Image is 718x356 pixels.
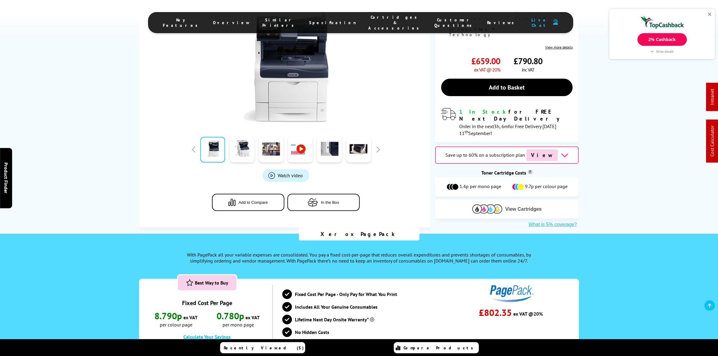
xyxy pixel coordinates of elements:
button: Add to Compare [212,194,284,211]
span: In the Box [321,200,339,205]
span: View [527,149,558,161]
span: 9.7p per colour page [525,183,568,191]
span: Lifetime Next Day Onsite Warranty* [295,317,369,323]
a: Product_All_Videos [263,169,309,182]
span: per colour page [145,322,207,328]
span: Order in the next for Free Delivery [DATE] 11 September! [459,123,556,136]
sup: Cost per page [528,170,533,174]
button: What is 5% coverage? [527,222,579,228]
div: Toner Cartridge Costs [435,170,579,176]
span: Reviews [487,20,517,25]
span: 3h, 6m [494,123,508,129]
a: Compare Products [394,342,479,353]
span: Live Chat [530,17,550,28]
span: Add to Compare [239,200,268,205]
button: View Cartridges [440,204,574,214]
span: 1.4p per mono page [460,183,501,191]
span: Watch video [278,172,303,178]
span: ex VAT @20% [513,311,543,317]
span: £659.00 [471,55,500,67]
img: Cartridges [472,204,502,214]
div: modal_delivery [441,108,573,136]
span: ex VAT @ 20% [474,67,500,73]
span: ex VAT [183,314,198,320]
span: Overview [213,20,251,25]
a: Recently Viewed (5) [220,342,305,353]
div: With PagePack all your variable expenses are consolidated. You pay a fixed cost-per-page that red... [183,252,535,264]
img: Xerox VersaLink C405DN [227,4,345,122]
a: Cost Calculator [709,126,715,157]
span: Save up to 60% on a subscription plan [445,152,525,158]
div: for FREE Next Day Delivery [459,108,573,122]
span: Similar Printers [263,17,297,28]
span: 0.780p [217,310,244,322]
span: Compare Products [404,345,477,351]
span: Product Finder [3,162,9,194]
div: Xerox PagePack [299,228,419,241]
span: Includes All Your Genuine Consumables [295,304,378,310]
span: per mono page [207,322,269,328]
span: Cartridges & Accessories [368,14,422,31]
span: Best Way to Buy [193,280,228,286]
sup: th [465,129,468,134]
button: In the Box [287,194,360,211]
span: inc VAT [522,67,534,73]
img: PagePack [487,285,534,302]
span: Customer Questions [435,17,475,28]
div: Fixed Cost Per Page [182,299,232,307]
span: No Hidden Costs [295,329,330,335]
span: Recently Viewed (5) [224,345,304,351]
img: user-headset-duotone.svg [553,19,558,25]
span: £802.35 [479,307,512,318]
span: 8.790p [154,310,182,322]
span: ex VAT [245,314,260,320]
a: View more details [545,45,573,49]
span: Specification [309,20,356,25]
a: Intranet [709,89,715,105]
span: 1 In Stock [459,108,508,115]
a: Add to Basket [441,79,573,96]
span: £790.80 [514,55,542,67]
span: Key Features [163,17,201,28]
span: View Cartridges [505,206,542,212]
a: PaysOffersModal [183,334,231,340]
span: Fixed Cost Per Page - Only Pay for What You Print [295,291,397,297]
